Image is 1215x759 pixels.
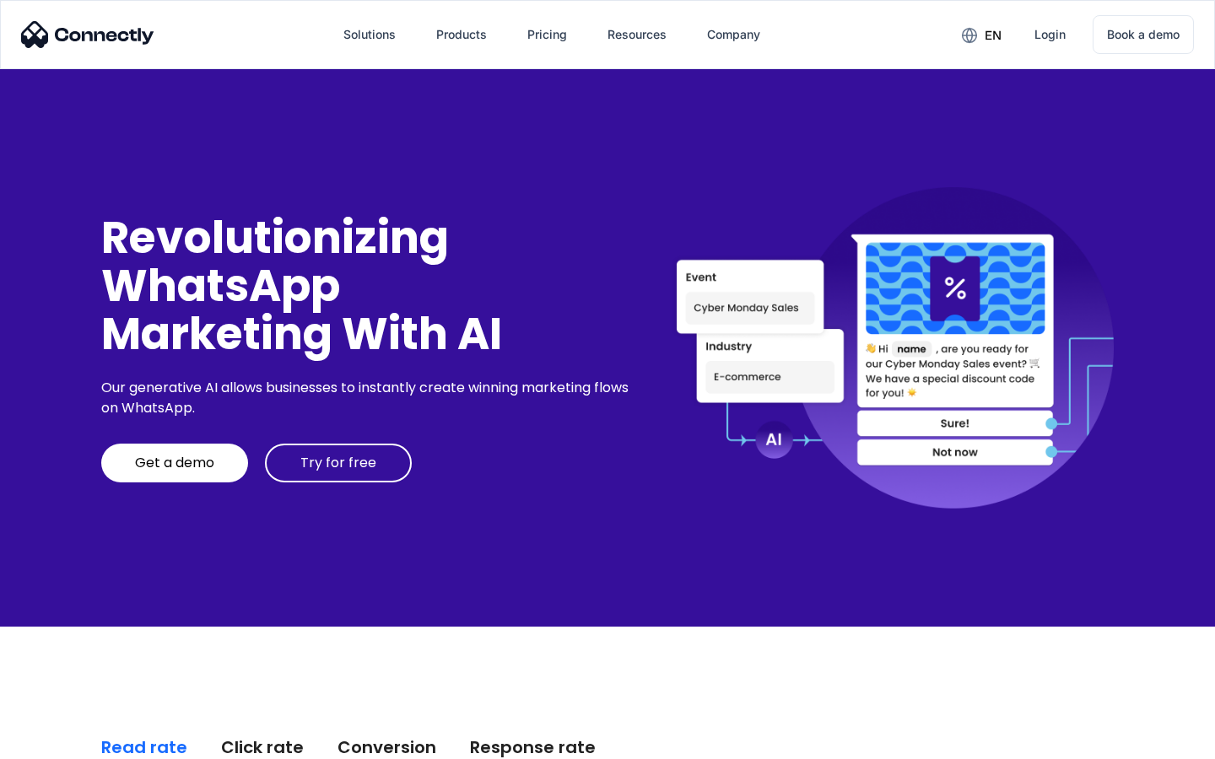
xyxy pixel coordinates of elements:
a: Get a demo [101,444,248,482]
a: Book a demo [1093,15,1194,54]
div: Resources [607,23,667,46]
div: Get a demo [135,455,214,471]
div: Try for free [300,455,376,471]
div: Company [707,23,760,46]
div: en [985,24,1002,47]
div: Pricing [527,23,567,46]
div: Read rate [101,735,187,759]
a: Login [1021,14,1079,55]
div: Conversion [337,735,436,759]
div: Products [436,23,487,46]
div: Revolutionizing WhatsApp Marketing With AI [101,213,634,358]
div: Response rate [470,735,596,759]
a: Try for free [265,444,412,482]
div: Click rate [221,735,304,759]
img: Connectly Logo [21,21,154,48]
a: Pricing [514,14,580,55]
div: Our generative AI allows businesses to instantly create winning marketing flows on WhatsApp. [101,378,634,418]
div: Solutions [343,23,396,46]
div: Login [1034,23,1066,46]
